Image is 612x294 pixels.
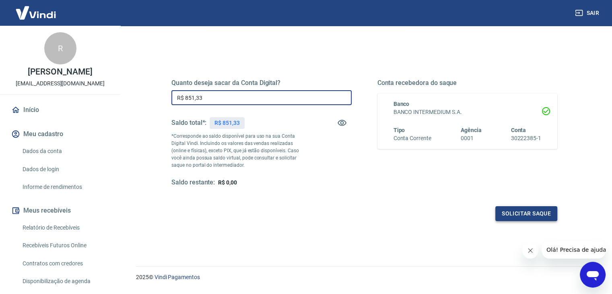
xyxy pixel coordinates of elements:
span: Banco [394,101,410,107]
img: Vindi [10,0,62,25]
p: *Corresponde ao saldo disponível para uso na sua Conta Digital Vindi. Incluindo os valores das ve... [171,133,307,169]
span: Olá! Precisa de ajuda? [5,6,68,12]
h6: BANCO INTERMEDIUM S.A. [394,108,542,116]
h6: 0001 [461,134,482,143]
h5: Quanto deseja sacar da Conta Digital? [171,79,352,87]
a: Contratos com credores [19,255,111,272]
h5: Conta recebedora do saque [377,79,558,87]
a: Informe de rendimentos [19,179,111,195]
span: R$ 0,00 [218,179,237,186]
a: Dados da conta [19,143,111,159]
a: Dados de login [19,161,111,178]
button: Solicitar saque [495,206,557,221]
span: Agência [461,127,482,133]
h6: Conta Corrente [394,134,431,143]
button: Meus recebíveis [10,202,111,219]
span: Conta [511,127,526,133]
h6: 30222385-1 [511,134,541,143]
iframe: Botão para abrir a janela de mensagens [580,262,606,288]
a: Relatório de Recebíveis [19,219,111,236]
p: 2025 © [136,273,593,282]
a: Disponibilização de agenda [19,273,111,290]
button: Meu cadastro [10,125,111,143]
h5: Saldo total*: [171,119,206,127]
iframe: Mensagem da empresa [542,241,606,259]
span: Tipo [394,127,405,133]
a: Vindi Pagamentos [155,274,200,280]
p: [EMAIL_ADDRESS][DOMAIN_NAME] [16,79,105,88]
a: Recebíveis Futuros Online [19,237,111,254]
a: Início [10,101,111,119]
p: [PERSON_NAME] [28,68,92,76]
iframe: Fechar mensagem [522,242,538,259]
div: R [44,32,76,64]
h5: Saldo restante: [171,178,215,187]
p: R$ 851,33 [214,119,240,127]
button: Sair [573,6,602,21]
